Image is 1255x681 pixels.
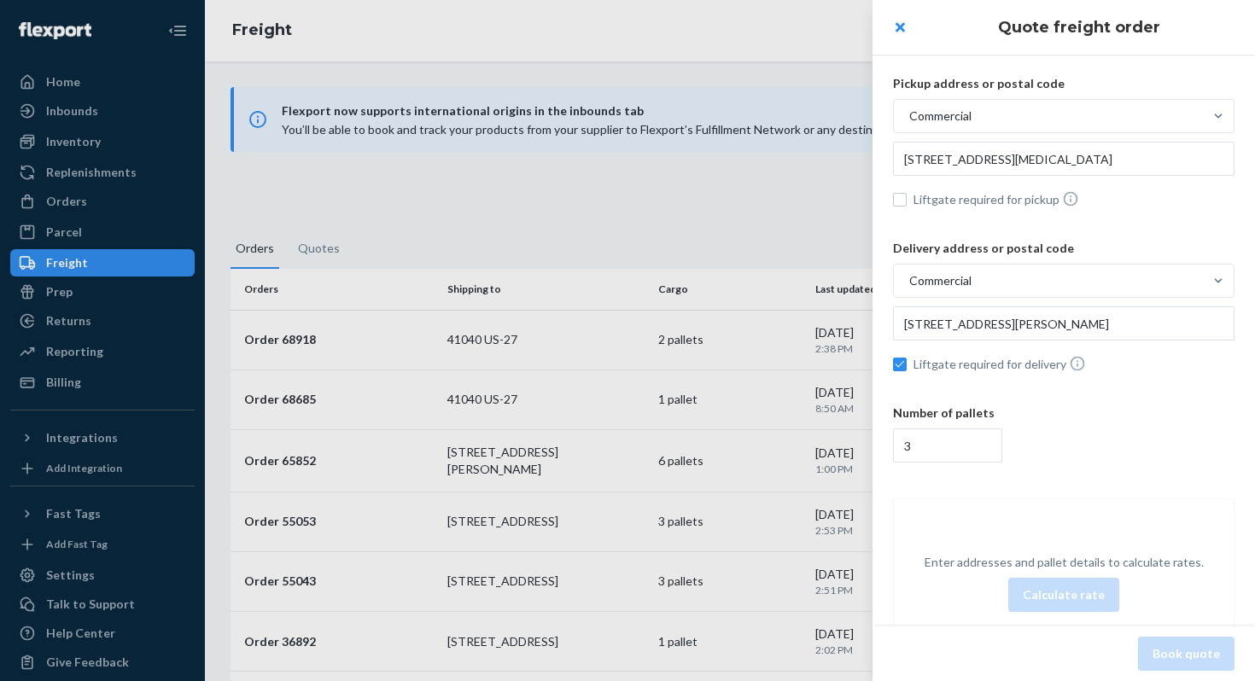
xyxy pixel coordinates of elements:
[909,108,972,125] div: Commercial
[40,12,75,27] span: Chat
[893,358,907,371] input: Liftgate required for delivery
[1008,578,1119,612] button: Calculate rate
[893,142,1235,176] input: U.S. Address Only
[893,193,907,207] input: Liftgate required for pickup
[1138,637,1235,671] button: Book quote
[909,272,972,289] div: Commercial
[925,554,1204,571] p: Enter addresses and pallet details to calculate rates.
[883,10,917,44] button: close
[924,16,1235,38] h1: Quote freight order
[914,190,1235,208] span: Liftgate required for pickup
[914,355,1235,373] span: Liftgate required for delivery
[893,306,1235,340] input: U.S. Address Only
[893,75,1235,92] p: Pickup address or postal code
[893,240,1235,257] p: Delivery address or postal code
[893,405,1235,422] p: Number of pallets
